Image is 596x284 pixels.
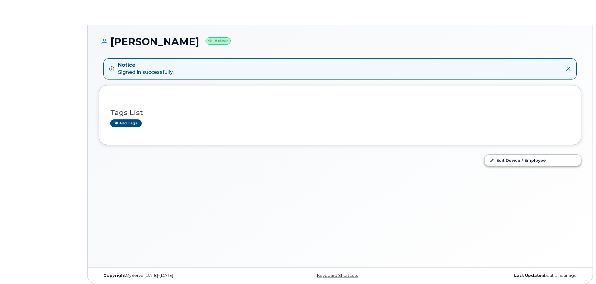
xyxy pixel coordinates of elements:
[103,273,126,278] strong: Copyright
[420,273,581,278] div: about 1 hour ago
[99,36,581,47] h1: [PERSON_NAME]
[317,273,358,278] a: Keyboard Shortcuts
[514,273,542,278] strong: Last Update
[99,273,260,278] div: MyServe [DATE]–[DATE]
[206,37,231,45] small: Active
[118,62,173,76] div: Signed in successfully.
[118,62,173,69] strong: Notice
[110,109,570,117] h3: Tags List
[110,119,142,127] a: Add tags
[485,155,581,166] a: Edit Device / Employee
